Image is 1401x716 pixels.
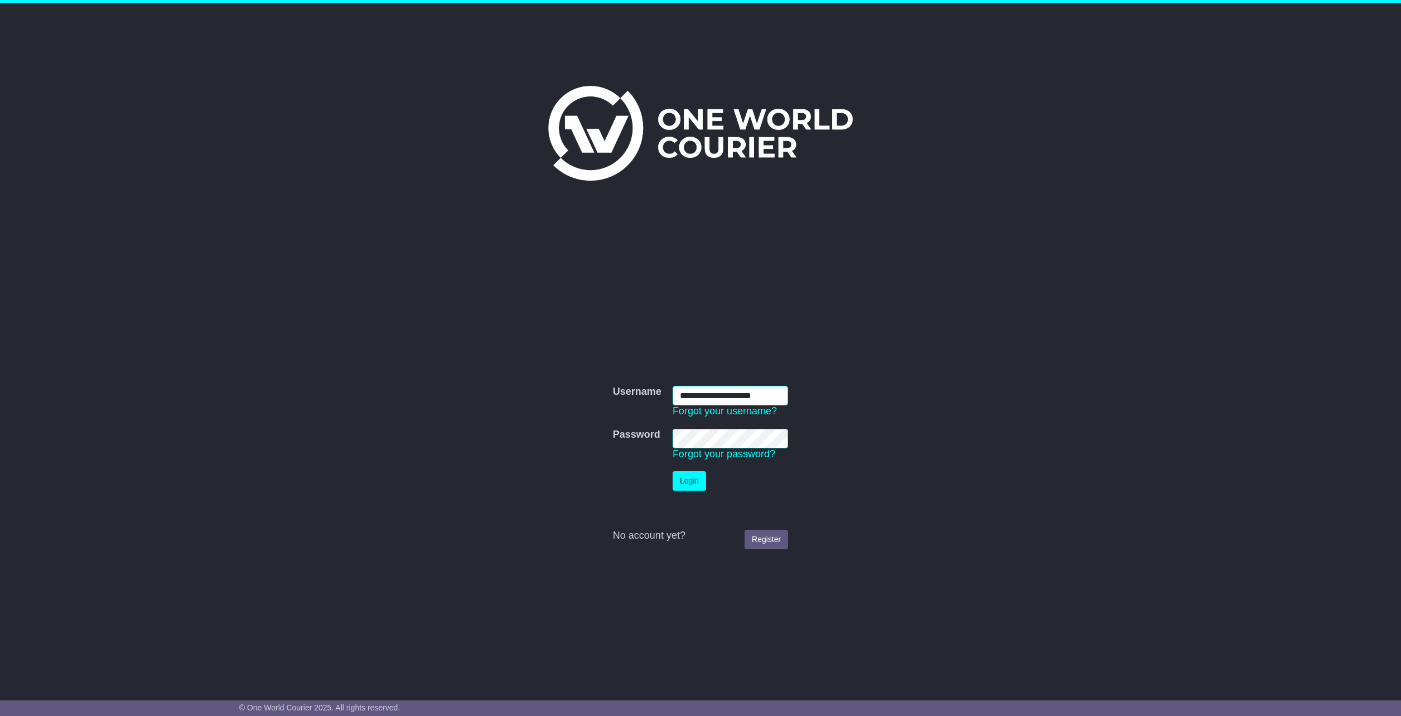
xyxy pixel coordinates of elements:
[673,405,777,417] a: Forgot your username?
[613,386,661,398] label: Username
[673,471,706,491] button: Login
[673,448,775,459] a: Forgot your password?
[548,86,853,181] img: One World
[239,703,400,712] span: © One World Courier 2025. All rights reserved.
[745,530,788,549] a: Register
[613,530,788,542] div: No account yet?
[613,429,660,441] label: Password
